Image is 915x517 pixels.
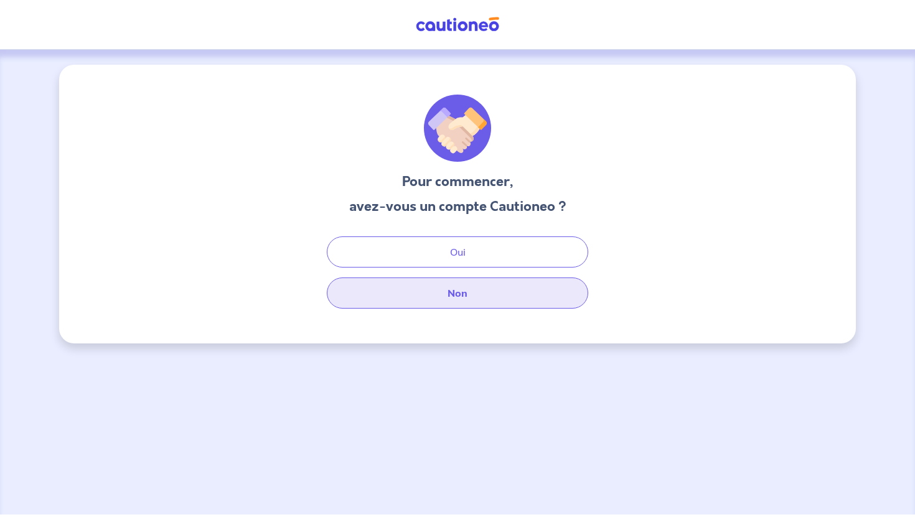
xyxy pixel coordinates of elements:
[349,197,566,217] h3: avez-vous un compte Cautioneo ?
[349,172,566,192] h3: Pour commencer,
[327,277,588,309] button: Non
[327,236,588,268] button: Oui
[424,95,491,162] img: illu_welcome.svg
[411,17,504,32] img: Cautioneo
